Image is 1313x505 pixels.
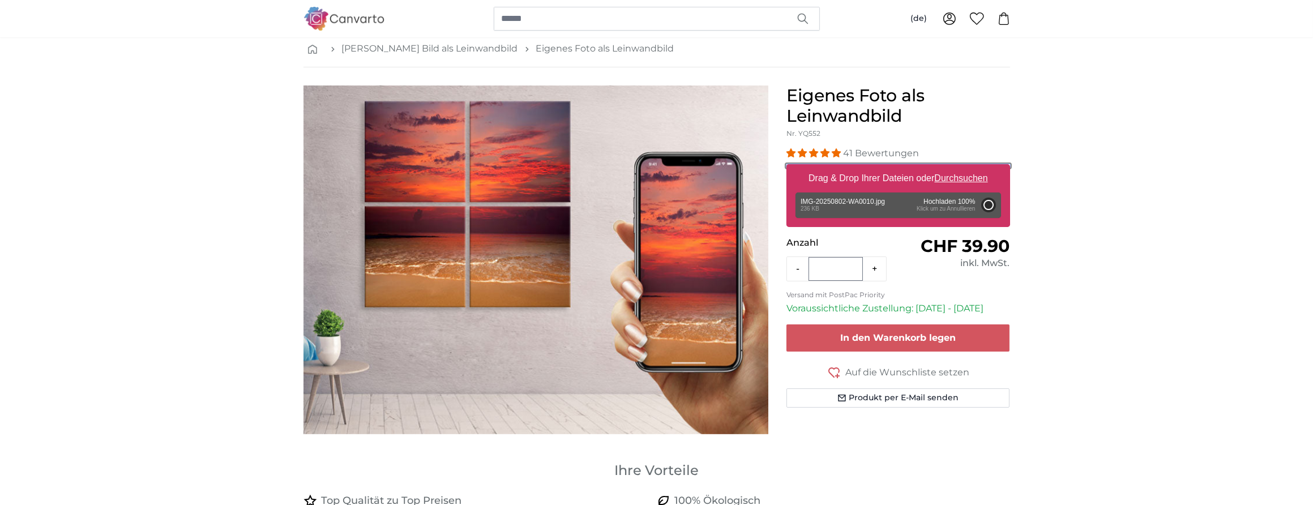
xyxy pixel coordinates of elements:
button: Auf die Wunschliste setzen [786,365,1010,379]
img: personalised-canvas-print [303,85,768,434]
p: Voraussichtliche Zustellung: [DATE] - [DATE] [786,302,1010,315]
span: CHF 39.90 [921,236,1010,256]
h1: Eigenes Foto als Leinwandbild [786,85,1010,126]
span: 4.98 stars [786,148,843,159]
span: Auf die Wunschliste setzen [845,366,969,379]
a: [PERSON_NAME] Bild als Leinwandbild [342,42,518,55]
h3: Ihre Vorteile [303,461,1010,480]
img: Canvarto [303,7,385,30]
button: + [863,258,886,280]
button: (de) [901,8,936,29]
p: Anzahl [786,236,898,250]
p: Versand mit PostPac Priority [786,290,1010,299]
button: In den Warenkorb legen [786,324,1010,352]
span: 41 Bewertungen [843,148,919,159]
a: Eigenes Foto als Leinwandbild [536,42,674,55]
label: Drag & Drop Ihrer Dateien oder [804,167,993,190]
u: Durchsuchen [934,173,987,183]
div: 1 of 1 [303,85,768,434]
span: In den Warenkorb legen [840,332,956,343]
span: Nr. YQ552 [786,129,820,138]
button: Produkt per E-Mail senden [786,388,1010,408]
nav: breadcrumbs [303,31,1010,67]
button: - [787,258,809,280]
div: inkl. MwSt. [898,256,1010,270]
